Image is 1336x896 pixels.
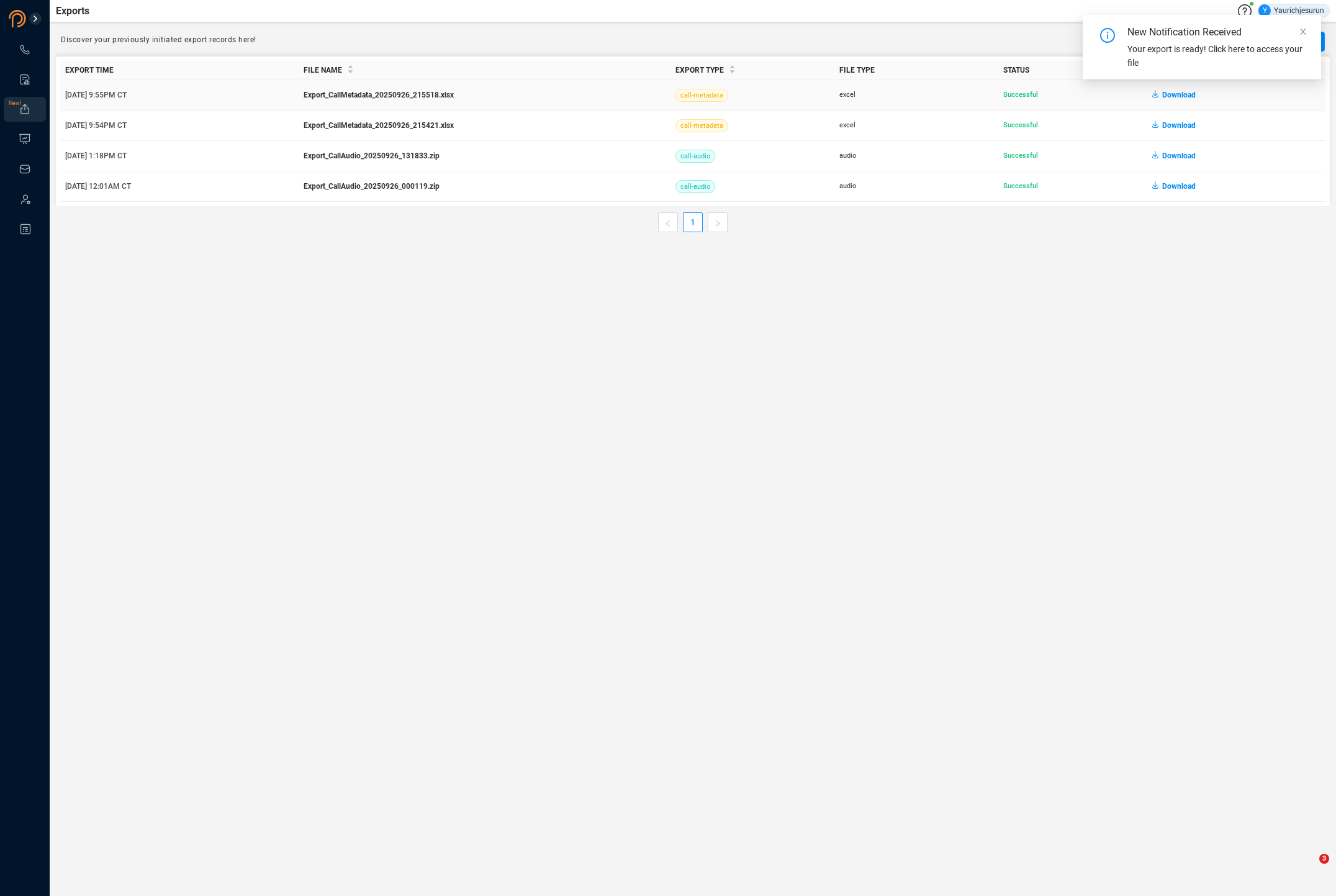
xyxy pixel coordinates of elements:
th: Status [998,61,1147,80]
span: Discover your previously initiated export records here! [61,35,256,44]
span: call-metadata [675,119,728,132]
span: Successful [1003,91,1038,99]
li: Previous Page [658,212,678,232]
td: Export_CallMetadata_20250926_215421.xlsx [299,111,670,141]
span: Exports [56,4,89,19]
li: Next Page [708,212,728,232]
td: audio [834,141,998,171]
span: left [664,220,672,227]
li: Smart Reports [4,67,46,92]
span: caret-up [729,63,736,70]
a: 1 [684,213,702,232]
td: audio [834,171,998,202]
button: right [708,212,728,232]
span: 3 [1319,854,1329,864]
span: Download [1162,115,1196,135]
div: Your export is ready! Click here to access your file [1127,42,1306,70]
div: Yaurichjesurun [1258,4,1324,17]
span: New! [9,91,21,115]
span: File Name [304,66,342,75]
button: left [658,212,678,232]
div: New Notification Received [1127,25,1257,40]
li: 1 [683,212,703,232]
td: Export_CallMetadata_20250926_215518.xlsx [299,80,670,111]
span: caret-down [729,68,736,75]
span: caret-up [347,63,354,70]
li: Exports [4,97,46,122]
span: Successful [1003,152,1038,160]
span: call-metadata [675,89,728,102]
span: [DATE] 12:01AM CT [65,182,131,191]
img: prodigal-logo [9,10,77,27]
li: Interactions [4,37,46,62]
span: right [714,220,721,227]
span: info-circle [1100,28,1115,43]
button: Download [1152,115,1196,135]
a: New! [19,103,31,115]
span: close [1299,27,1307,36]
span: Successful [1003,121,1038,129]
span: [DATE] 9:54PM CT [65,121,127,130]
li: Inbox [4,156,46,181]
button: Download [1152,176,1196,196]
button: Download [1152,85,1196,105]
th: File Type [834,61,998,80]
iframe: Intercom live chat [1294,854,1324,884]
span: Y [1263,4,1267,17]
span: call-audio [675,150,715,163]
span: Download [1162,176,1196,196]
td: excel [834,111,998,141]
span: call-audio [675,180,715,193]
span: caret-down [347,68,354,75]
span: Download [1162,146,1196,166]
span: [DATE] 9:55PM CT [65,91,127,99]
button: Download [1152,146,1196,166]
td: Export_CallAudio_20250926_131833.zip [299,141,670,171]
span: Successful [1003,182,1038,190]
span: [DATE] 1:18PM CT [65,152,127,160]
th: Export Time [60,61,299,80]
span: Export Type [675,66,724,75]
span: Download [1162,85,1196,105]
li: Visuals [4,127,46,152]
td: excel [834,80,998,111]
td: Export_CallAudio_20250926_000119.zip [299,171,670,202]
